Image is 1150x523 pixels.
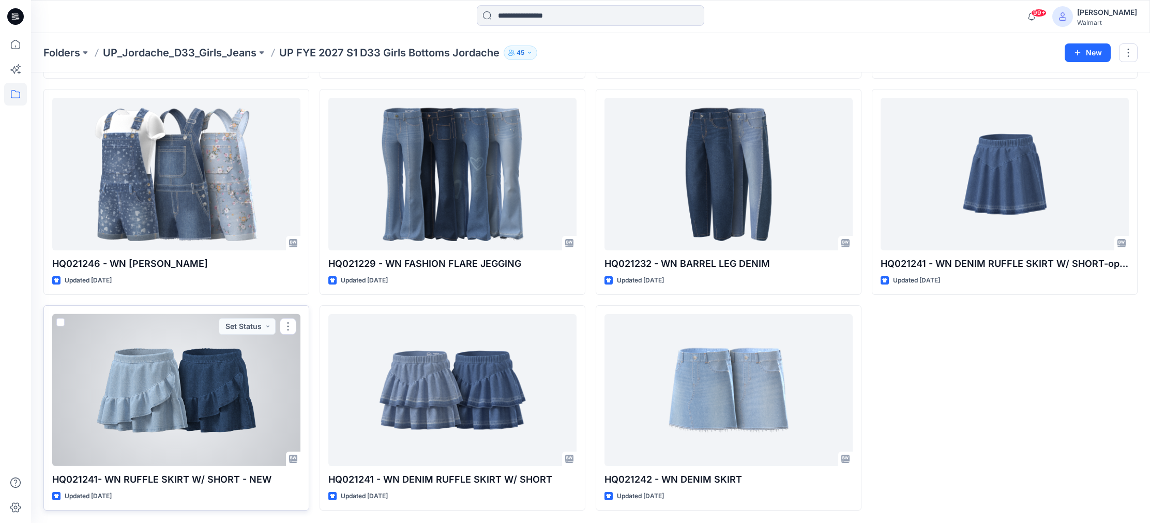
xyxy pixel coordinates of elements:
[893,275,940,286] p: Updated [DATE]
[52,472,300,487] p: HQ021241- WN RUFFLE SKIRT W/ SHORT - NEW
[328,314,577,467] a: HQ021241 - WN DENIM RUFFLE SKIRT W/ SHORT
[103,46,256,60] a: UP_Jordache_D33_Girls_Jeans
[617,491,664,502] p: Updated [DATE]
[328,472,577,487] p: HQ021241 - WN DENIM RUFFLE SKIRT W/ SHORT
[279,46,500,60] p: UP FYE 2027 S1 D33 Girls Bottoms Jordache
[504,46,537,60] button: 45
[604,257,853,271] p: HQ021232 - WN BARREL LEG DENIM
[341,491,388,502] p: Updated [DATE]
[1065,43,1111,62] button: New
[1077,19,1137,26] div: Walmart
[328,98,577,250] a: HQ021229 - WN FASHION FLARE JEGGING
[1058,12,1067,21] svg: avatar
[881,98,1129,250] a: HQ021241 - WN DENIM RUFFLE SKIRT W/ SHORT-option
[617,275,664,286] p: Updated [DATE]
[1077,6,1137,19] div: [PERSON_NAME]
[517,47,524,58] p: 45
[1031,9,1047,17] span: 99+
[604,472,853,487] p: HQ021242 - WN DENIM SKIRT
[65,275,112,286] p: Updated [DATE]
[604,98,853,250] a: HQ021232 - WN BARREL LEG DENIM
[341,275,388,286] p: Updated [DATE]
[52,98,300,250] a: HQ021246 - WN SHORTALL
[52,314,300,467] a: HQ021241- WN RUFFLE SKIRT W/ SHORT - NEW
[881,257,1129,271] p: HQ021241 - WN DENIM RUFFLE SKIRT W/ SHORT-option
[65,491,112,502] p: Updated [DATE]
[328,257,577,271] p: HQ021229 - WN FASHION FLARE JEGGING
[43,46,80,60] a: Folders
[52,257,300,271] p: HQ021246 - WN [PERSON_NAME]
[604,314,853,467] a: HQ021242 - WN DENIM SKIRT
